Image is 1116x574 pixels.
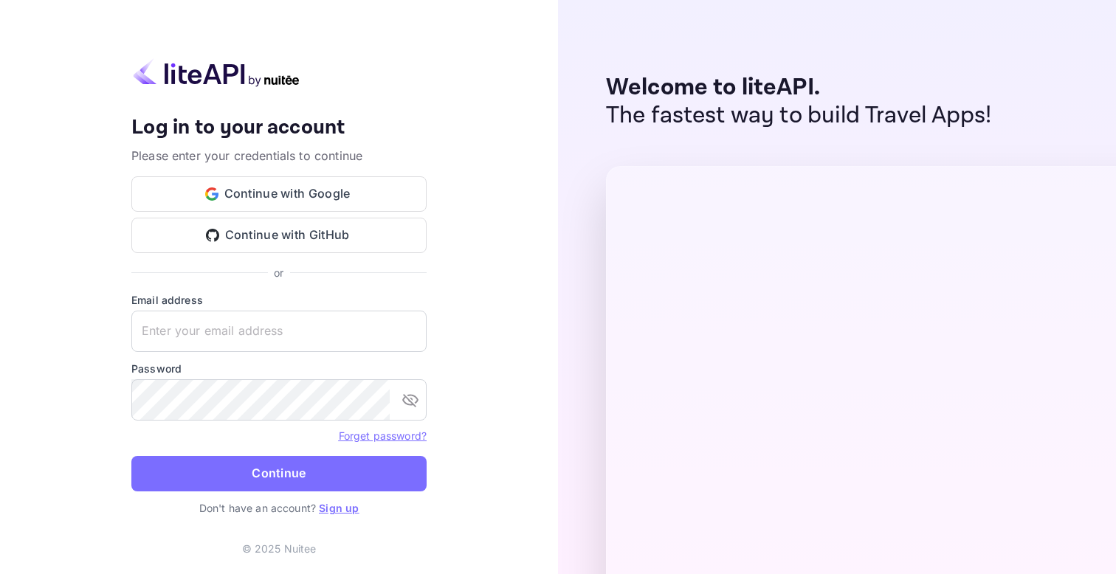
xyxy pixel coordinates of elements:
h4: Log in to your account [131,115,427,141]
a: Sign up [319,502,359,514]
label: Email address [131,292,427,308]
p: Don't have an account? [131,500,427,516]
p: The fastest way to build Travel Apps! [606,102,992,130]
p: Welcome to liteAPI. [606,74,992,102]
input: Enter your email address [131,311,427,352]
button: Continue with GitHub [131,218,427,253]
button: toggle password visibility [396,385,425,415]
button: Continue with Google [131,176,427,212]
label: Password [131,361,427,376]
button: Continue [131,456,427,491]
p: or [274,265,283,280]
a: Forget password? [339,428,427,443]
img: liteapi [131,58,301,87]
p: © 2025 Nuitee [242,541,317,556]
p: Please enter your credentials to continue [131,147,427,165]
a: Forget password? [339,429,427,442]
